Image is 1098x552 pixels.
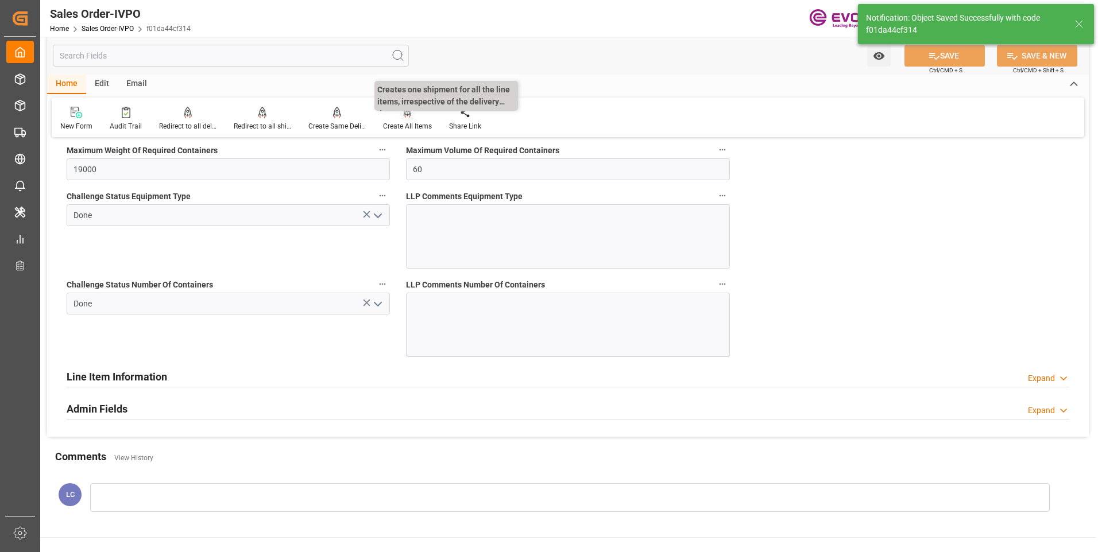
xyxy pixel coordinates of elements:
[234,121,291,131] div: Redirect to all shipments
[374,81,518,111] p: Creates one shipment for all the line items, irrespective of the delivery date.
[1013,66,1064,75] span: Ctrl/CMD + Shift + S
[383,121,432,131] div: Create All Items
[715,142,730,157] button: Maximum Volume Of Required Containers
[308,121,366,131] div: Create Same Delivery Date
[55,449,106,464] h2: Comments
[66,490,75,499] span: LC
[50,25,69,33] a: Home
[67,191,191,203] span: Challenge Status Equipment Type
[809,9,884,29] img: Evonik-brand-mark-Deep-Purple-RGB.jpeg_1700498283.jpeg
[1028,372,1055,384] div: Expand
[67,369,167,384] h2: Line Item Information
[866,12,1064,36] div: Notification: Object Saved Successfully with code f01da44cf314
[110,121,142,131] div: Audit Trail
[406,279,545,291] span: LLP Comments Number Of Containers
[47,75,86,94] div: Home
[406,191,523,203] span: LLP Comments Equipment Type
[449,121,481,131] div: Share Link
[715,277,730,291] button: LLP Comments Number Of Containers
[53,45,409,67] input: Search Fields
[1028,405,1055,417] div: Expand
[67,279,213,291] span: Challenge Status Number Of Containers
[904,45,985,67] button: SAVE
[375,188,390,203] button: Challenge Status Equipment Type
[67,401,127,417] h2: Admin Fields
[375,142,390,157] button: Maximum Weight Of Required Containers
[369,295,386,313] button: open menu
[60,121,92,131] div: New Form
[375,277,390,291] button: Challenge Status Number Of Containers
[50,5,191,22] div: Sales Order-IVPO
[867,45,891,67] button: open menu
[997,45,1077,67] button: SAVE & NEW
[82,25,134,33] a: Sales Order-IVPO
[369,207,386,224] button: open menu
[406,145,559,157] span: Maximum Volume Of Required Containers
[114,454,153,462] a: View History
[929,66,962,75] span: Ctrl/CMD + S
[86,75,118,94] div: Edit
[67,145,218,157] span: Maximum Weight Of Required Containers
[118,75,156,94] div: Email
[715,188,730,203] button: LLP Comments Equipment Type
[159,121,216,131] div: Redirect to all deliveries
